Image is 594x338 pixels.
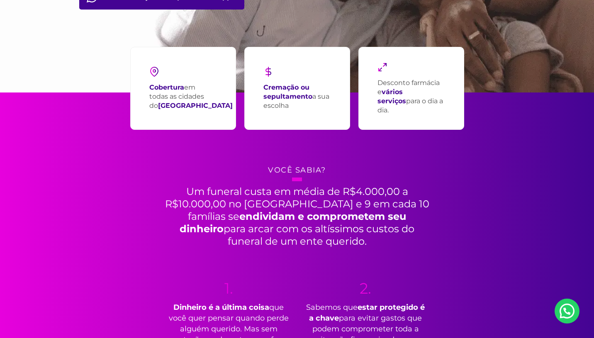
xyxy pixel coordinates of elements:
img: dollar [263,67,273,77]
strong: vários serviços [377,88,406,105]
strong: endividam e comprometem seu dinheiro [180,210,406,235]
img: maximize [377,62,387,72]
p: Desconto farmácia e para o dia a dia. [377,78,445,115]
p: a sua escolha [263,83,331,110]
h2: Um funeral custa em média de R$4.000,00 a R$10.000,00 no [GEOGRAPHIC_DATA] e 9 em cada 10 família... [162,178,432,248]
a: Nosso Whatsapp [555,299,579,323]
strong: estar protegido é a chave [309,303,425,323]
strong: Cremação ou sepultamento [263,83,312,100]
p: em todas as cidades do [149,83,233,110]
strong: Dinheiro é a última coisa [173,303,269,312]
h4: Você sabia? [79,163,515,178]
img: pin [149,67,159,77]
span: 1. [166,281,291,296]
span: 2. [303,281,428,296]
strong: [GEOGRAPHIC_DATA] [158,102,233,109]
strong: Cobertura [149,83,184,91]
